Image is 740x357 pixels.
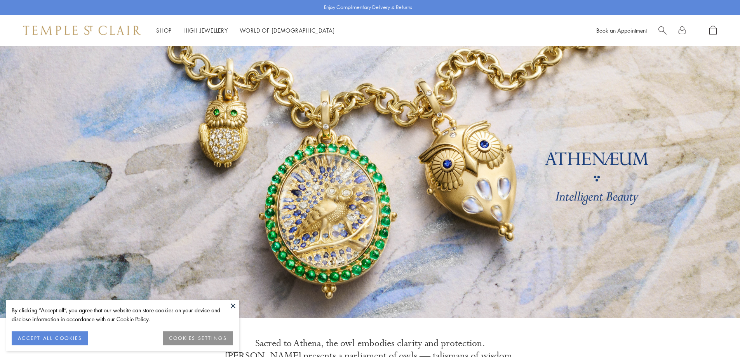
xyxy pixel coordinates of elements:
div: By clicking “Accept all”, you agree that our website can store cookies on your device and disclos... [12,306,233,324]
img: Temple St. Clair [23,26,141,35]
a: Book an Appointment [596,26,647,34]
nav: Main navigation [156,26,335,35]
a: ShopShop [156,26,172,34]
p: Enjoy Complimentary Delivery & Returns [324,3,412,11]
a: Search [658,26,667,35]
button: ACCEPT ALL COOKIES [12,331,88,345]
a: World of [DEMOGRAPHIC_DATA]World of [DEMOGRAPHIC_DATA] [240,26,335,34]
button: COOKIES SETTINGS [163,331,233,345]
a: High JewelleryHigh Jewellery [183,26,228,34]
a: Open Shopping Bag [709,26,717,35]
